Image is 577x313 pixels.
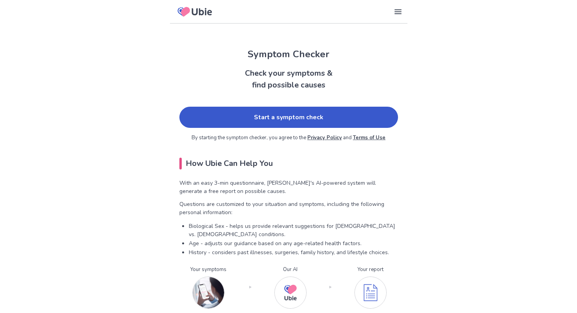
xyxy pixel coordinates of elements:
a: Terms of Use [353,134,385,141]
h2: How Ubie Can Help You [179,158,398,169]
p: Your symptoms [190,266,226,274]
p: Our AI [274,266,307,274]
h2: Check your symptoms & find possible causes [170,67,407,91]
img: You get your personalized report [354,277,387,309]
p: With an easy 3-min questionnaire, [PERSON_NAME]'s AI-powered system will generate a free report o... [179,179,398,195]
img: Input your symptoms [192,277,225,309]
img: Our AI checks your symptoms [274,277,307,309]
p: History - considers past illnesses, surgeries, family history, and lifestyle choices. [189,248,398,257]
p: Age - adjusts our guidance based on any age-related health factors. [189,239,398,247]
p: Questions are customized to your situation and symptoms, including the following personal informa... [179,200,398,217]
h1: Symptom Checker [170,47,407,61]
a: Privacy Policy [307,134,342,141]
p: Biological Sex - helps us provide relevant suggestions for [DEMOGRAPHIC_DATA] vs. [DEMOGRAPHIC_DA... [189,222,398,238]
p: By starting the symptom checker, you agree to the and [179,134,398,142]
p: Your report [354,266,387,274]
a: Start a symptom check [179,107,398,128]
